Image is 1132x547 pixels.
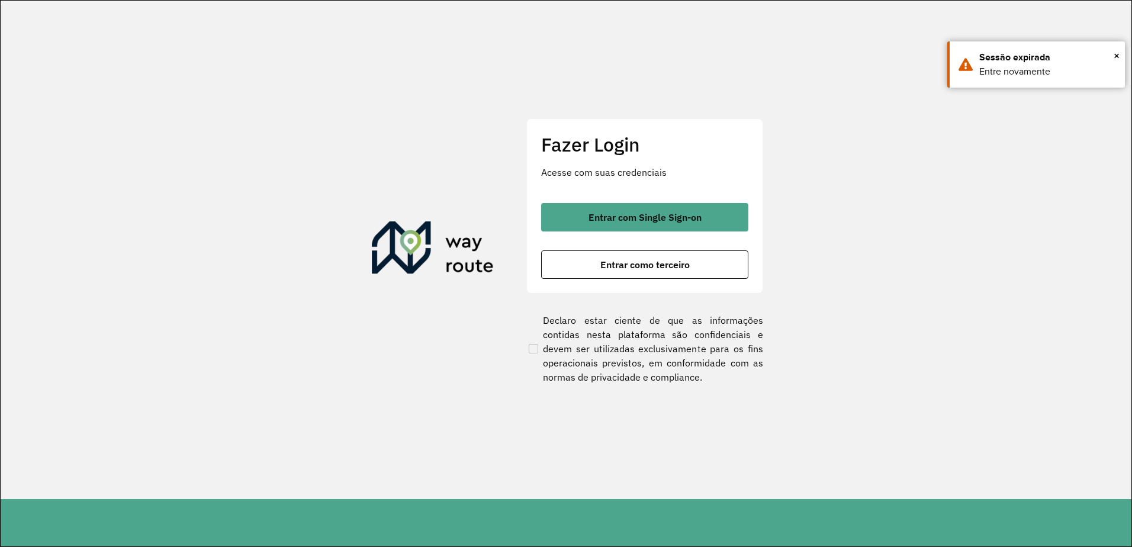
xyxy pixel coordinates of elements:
button: Close [1114,47,1120,65]
p: Acesse com suas credenciais [541,165,748,179]
span: Entrar como terceiro [600,260,690,269]
h2: Fazer Login [541,133,748,156]
span: Entrar com Single Sign-on [588,213,702,222]
button: button [541,203,748,231]
img: Roteirizador AmbevTech [372,221,494,278]
span: × [1114,47,1120,65]
label: Declaro estar ciente de que as informações contidas nesta plataforma são confidenciais e devem se... [526,313,763,384]
button: button [541,250,748,279]
div: Entre novamente [979,65,1116,79]
div: Sessão expirada [979,50,1116,65]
